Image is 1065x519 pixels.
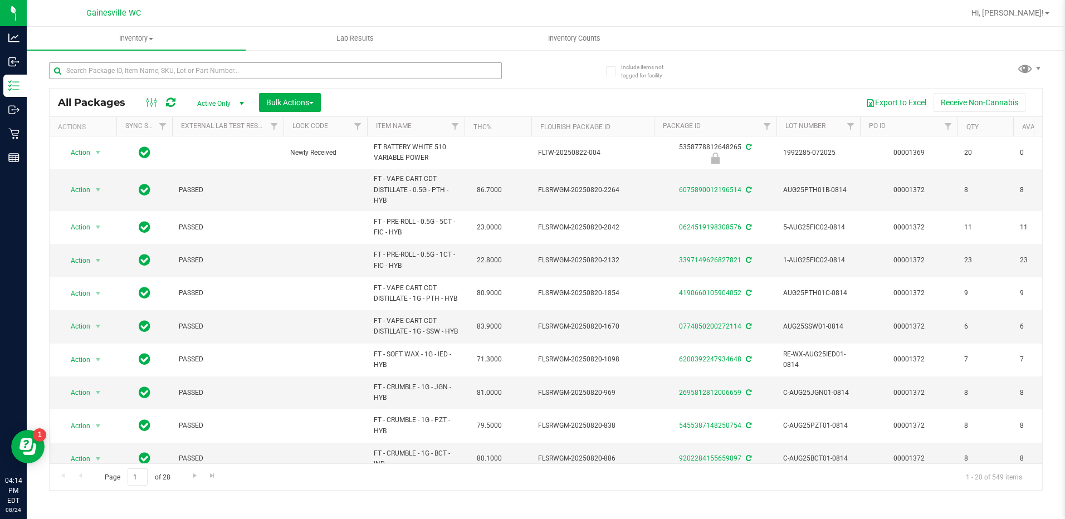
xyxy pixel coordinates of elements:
[86,8,141,18] span: Gainesville WC
[471,385,507,401] span: 81.0000
[964,222,1007,233] span: 11
[744,355,751,363] span: Sync from Compliance System
[783,388,853,398] span: C-AUG25JGN01-0814
[8,32,19,43] inline-svg: Analytics
[374,283,458,304] span: FT - VAPE CART CDT DISTILLATE - 1G - PTH - HYB
[893,223,925,231] a: 00001372
[842,117,860,136] a: Filter
[783,222,853,233] span: 5-AUG25FIC02-0814
[471,319,507,335] span: 83.9000
[95,468,179,486] span: Page of 28
[465,27,684,50] a: Inventory Counts
[8,56,19,67] inline-svg: Inbound
[744,389,751,396] span: Sync from Compliance System
[964,321,1007,332] span: 6
[349,117,367,136] a: Filter
[139,182,150,198] span: In Sync
[744,186,751,194] span: Sync from Compliance System
[538,255,647,266] span: FLSRWGM-20250820-2132
[964,420,1007,431] span: 8
[179,453,277,464] span: PASSED
[265,117,284,136] a: Filter
[179,354,277,365] span: PASSED
[964,148,1007,158] span: 20
[783,349,853,370] span: RE-WX-AUG25IED01-0814
[679,355,741,363] a: 6200392247934648
[8,104,19,115] inline-svg: Outbound
[893,256,925,264] a: 00001372
[785,122,825,130] a: Lot Number
[966,123,979,131] a: Qty
[934,93,1025,112] button: Receive Non-Cannabis
[538,453,647,464] span: FLSRWGM-20250820-886
[1020,222,1062,233] span: 11
[471,182,507,198] span: 86.7000
[91,253,105,268] span: select
[471,451,507,467] span: 80.1000
[266,98,314,107] span: Bulk Actions
[893,355,925,363] a: 00001372
[869,122,886,130] a: PO ID
[679,289,741,297] a: 4190660105904052
[374,142,458,163] span: FT BATTERY WHITE 510 VARIABLE POWER
[8,152,19,163] inline-svg: Reports
[8,128,19,139] inline-svg: Retail
[91,145,105,160] span: select
[179,185,277,195] span: PASSED
[91,385,105,400] span: select
[204,468,221,483] a: Go to the last page
[663,122,701,130] a: Package ID
[61,182,91,198] span: Action
[893,149,925,156] a: 00001369
[964,388,1007,398] span: 8
[374,382,458,403] span: FT - CRUMBLE - 1G - JGN - HYB
[49,62,502,79] input: Search Package ID, Item Name, SKU, Lot or Part Number...
[292,122,328,130] a: Lock Code
[652,142,778,164] div: 5358778812648265
[139,145,150,160] span: In Sync
[91,418,105,434] span: select
[125,122,168,130] a: Sync Status
[744,223,751,231] span: Sync from Compliance System
[964,288,1007,298] span: 9
[679,322,741,330] a: 0774850200272114
[1020,321,1062,332] span: 6
[1020,255,1062,266] span: 23
[246,27,465,50] a: Lab Results
[139,385,150,400] span: In Sync
[1020,420,1062,431] span: 8
[5,476,22,506] p: 04:14 PM EDT
[538,321,647,332] span: FLSRWGM-20250820-1670
[471,418,507,434] span: 79.5000
[181,122,268,130] a: External Lab Test Result
[783,185,853,195] span: AUG25PTH01B-0814
[679,256,741,264] a: 3397149626827821
[859,93,934,112] button: Export to Excel
[538,354,647,365] span: FLSRWGM-20250820-1098
[471,351,507,368] span: 71.3000
[893,289,925,297] a: 00001372
[374,448,458,469] span: FT - CRUMBLE - 1G - BCT - IND
[679,223,741,231] a: 0624519198308576
[374,217,458,238] span: FT - PRE-ROLL - 0.5G - 5CT - FIC - HYB
[61,219,91,235] span: Action
[5,506,22,514] p: 08/24
[1020,388,1062,398] span: 8
[61,451,91,467] span: Action
[744,143,751,151] span: Sync from Compliance System
[538,148,647,158] span: FLTW-20250822-004
[187,468,203,483] a: Go to the next page
[58,96,136,109] span: All Packages
[893,322,925,330] a: 00001372
[61,319,91,334] span: Action
[139,451,150,466] span: In Sync
[61,286,91,301] span: Action
[321,33,389,43] span: Lab Results
[8,80,19,91] inline-svg: Inventory
[964,354,1007,365] span: 7
[679,389,741,396] a: 2695812812006659
[91,352,105,368] span: select
[27,27,246,50] a: Inventory
[91,219,105,235] span: select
